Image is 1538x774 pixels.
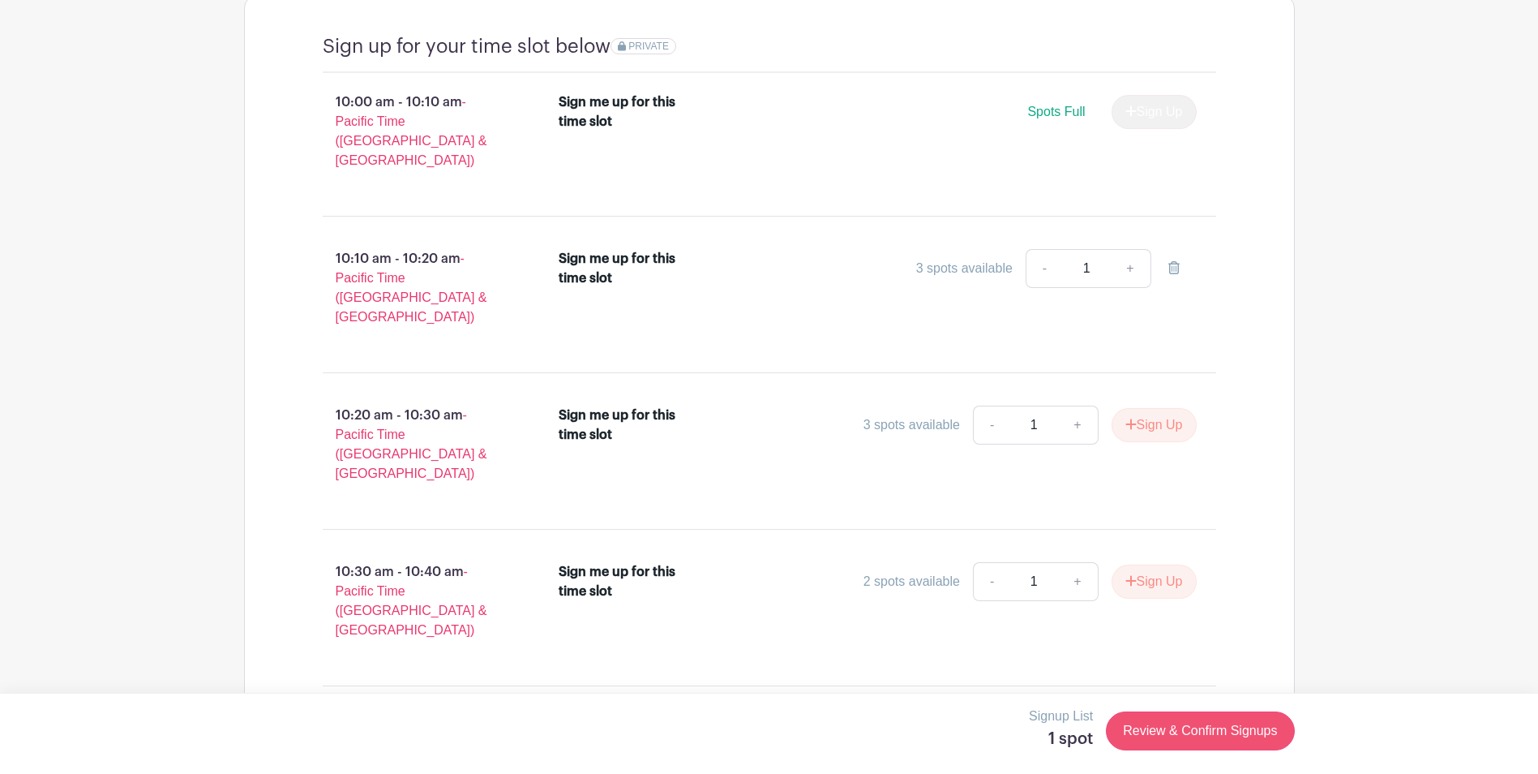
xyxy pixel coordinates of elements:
[863,572,960,591] div: 2 spots available
[1112,408,1197,442] button: Sign Up
[1026,249,1063,288] a: -
[1106,712,1294,750] a: Review & Confirm Signups
[973,406,1010,445] a: -
[863,415,960,435] div: 3 spots available
[1057,406,1098,445] a: +
[1112,565,1197,599] button: Sign Up
[1057,562,1098,601] a: +
[973,562,1010,601] a: -
[559,562,699,601] div: Sign me up for this time slot
[1027,105,1085,118] span: Spots Full
[297,556,533,647] p: 10:30 am - 10:40 am
[559,249,699,288] div: Sign me up for this time slot
[559,92,699,131] div: Sign me up for this time slot
[297,86,533,177] p: 10:00 am - 10:10 am
[916,259,1013,278] div: 3 spots available
[323,35,610,58] h4: Sign up for your time slot below
[297,399,533,490] p: 10:20 am - 10:30 am
[1110,249,1150,288] a: +
[1029,707,1093,726] p: Signup List
[297,243,533,333] p: 10:10 am - 10:20 am
[1029,729,1093,749] h5: 1 spot
[628,41,669,52] span: PRIVATE
[559,406,699,445] div: Sign me up for this time slot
